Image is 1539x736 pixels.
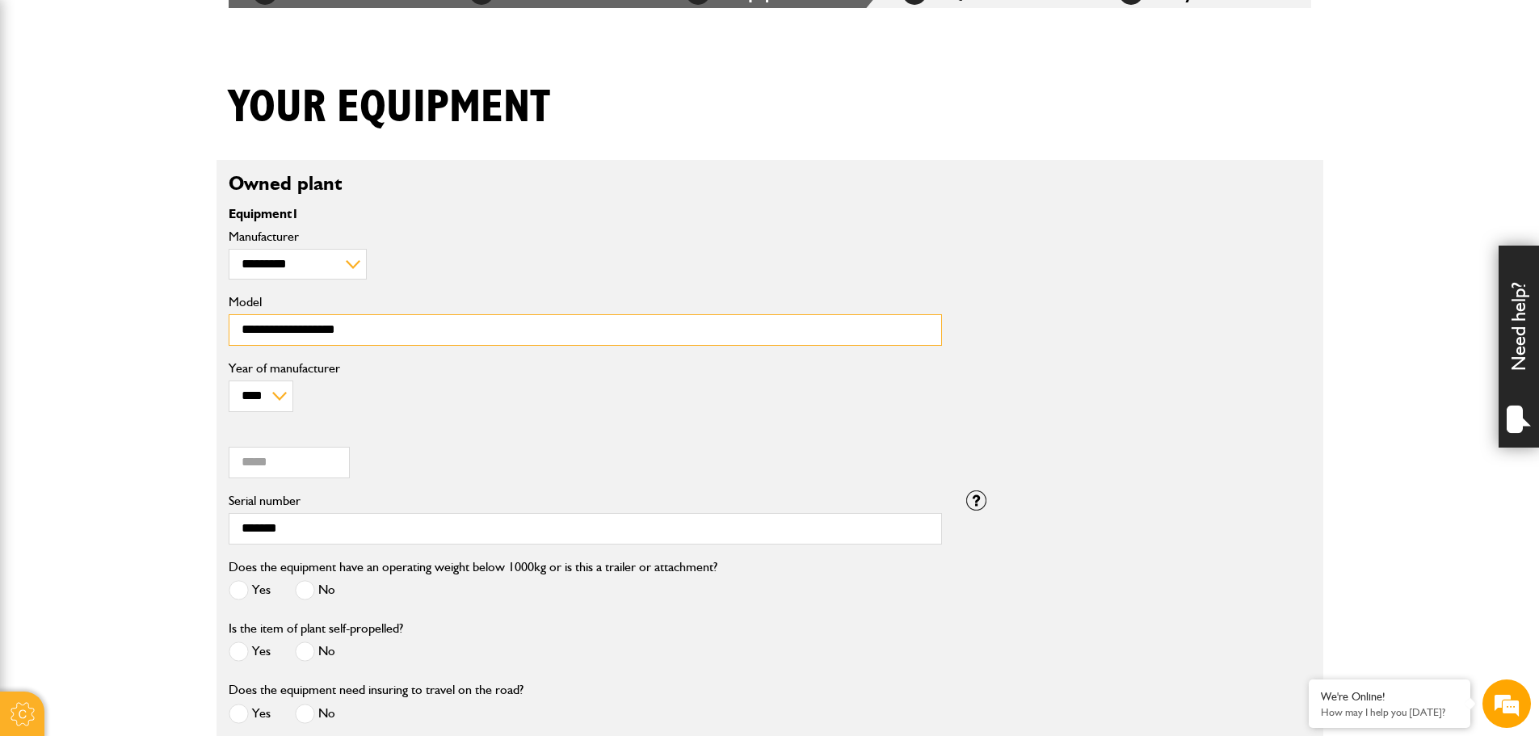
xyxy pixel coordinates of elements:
em: Start Chat [220,498,293,519]
p: How may I help you today? [1321,706,1458,718]
label: Year of manufacturer [229,362,942,375]
label: Yes [229,580,271,600]
div: Need help? [1499,246,1539,448]
div: Minimize live chat window [265,8,304,47]
img: d_20077148190_company_1631870298795_20077148190 [27,90,68,112]
label: No [295,704,335,724]
label: No [295,580,335,600]
label: Does the equipment have an operating weight below 1000kg or is this a trailer or attachment? [229,561,717,574]
span: 1 [292,206,299,221]
h2: Owned plant [229,172,1311,196]
textarea: Type your message and hit 'Enter' [21,292,295,484]
input: Enter your phone number [21,245,295,280]
label: Is the item of plant self-propelled? [229,622,403,635]
input: Enter your last name [21,149,295,185]
label: Serial number [229,494,942,507]
label: Does the equipment need insuring to travel on the road? [229,683,524,696]
label: Manufacturer [229,230,942,243]
input: Enter your email address [21,197,295,233]
label: No [295,641,335,662]
label: Yes [229,704,271,724]
p: Equipment [229,208,942,221]
h1: Your equipment [229,81,550,135]
div: We're Online! [1321,690,1458,704]
label: Yes [229,641,271,662]
label: Model [229,296,942,309]
div: Chat with us now [84,90,271,111]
